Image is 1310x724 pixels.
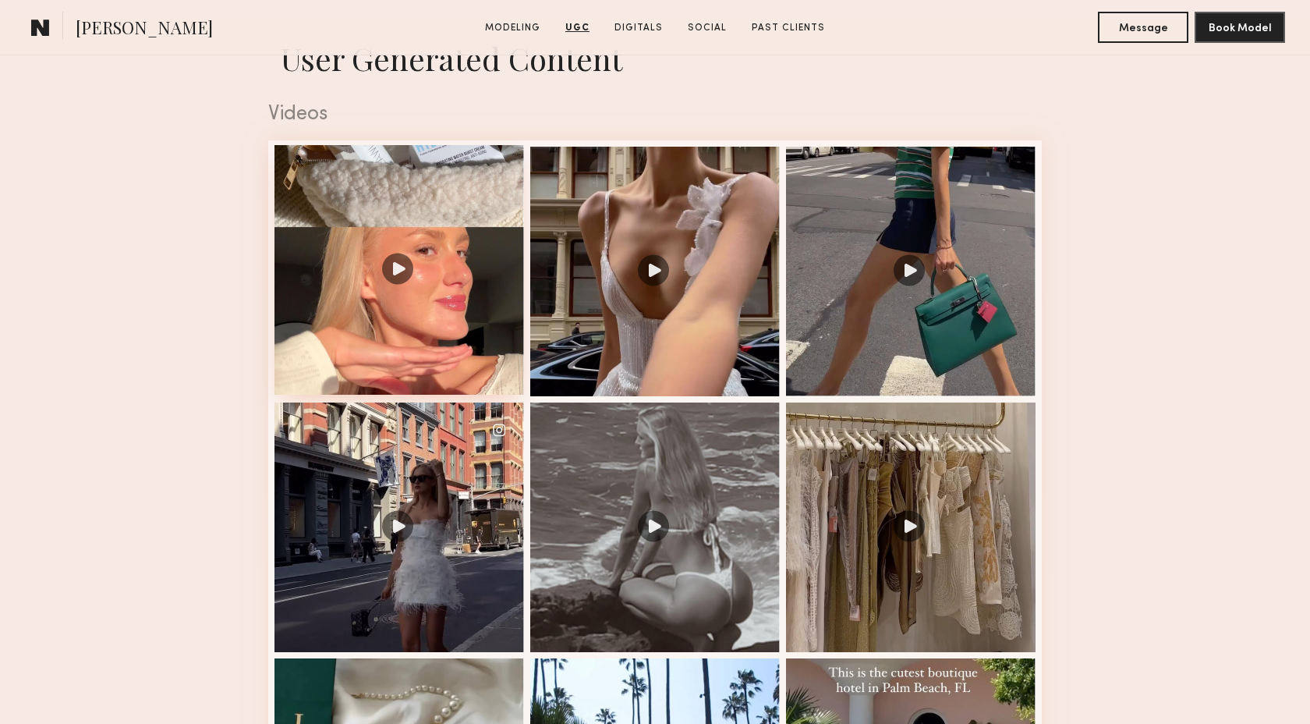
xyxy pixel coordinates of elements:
[1195,20,1285,34] a: Book Model
[682,21,733,35] a: Social
[1195,12,1285,43] button: Book Model
[1098,12,1188,43] button: Message
[559,21,596,35] a: UGC
[268,105,1042,125] div: Videos
[745,21,831,35] a: Past Clients
[76,16,213,43] span: [PERSON_NAME]
[479,21,547,35] a: Modeling
[608,21,669,35] a: Digitals
[256,37,1054,79] h1: User Generated Content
